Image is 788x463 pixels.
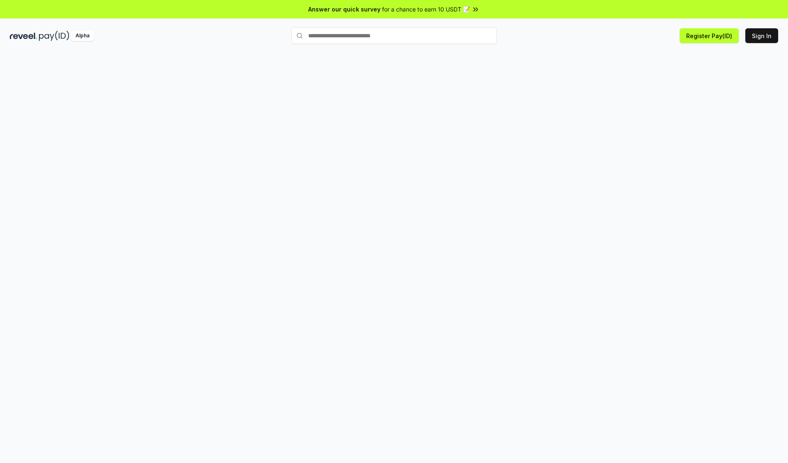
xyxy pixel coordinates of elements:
button: Sign In [745,28,778,43]
span: Answer our quick survey [308,5,380,14]
div: Alpha [71,31,94,41]
span: for a chance to earn 10 USDT 📝 [382,5,470,14]
button: Register Pay(ID) [680,28,739,43]
img: reveel_dark [10,31,37,41]
img: pay_id [39,31,69,41]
